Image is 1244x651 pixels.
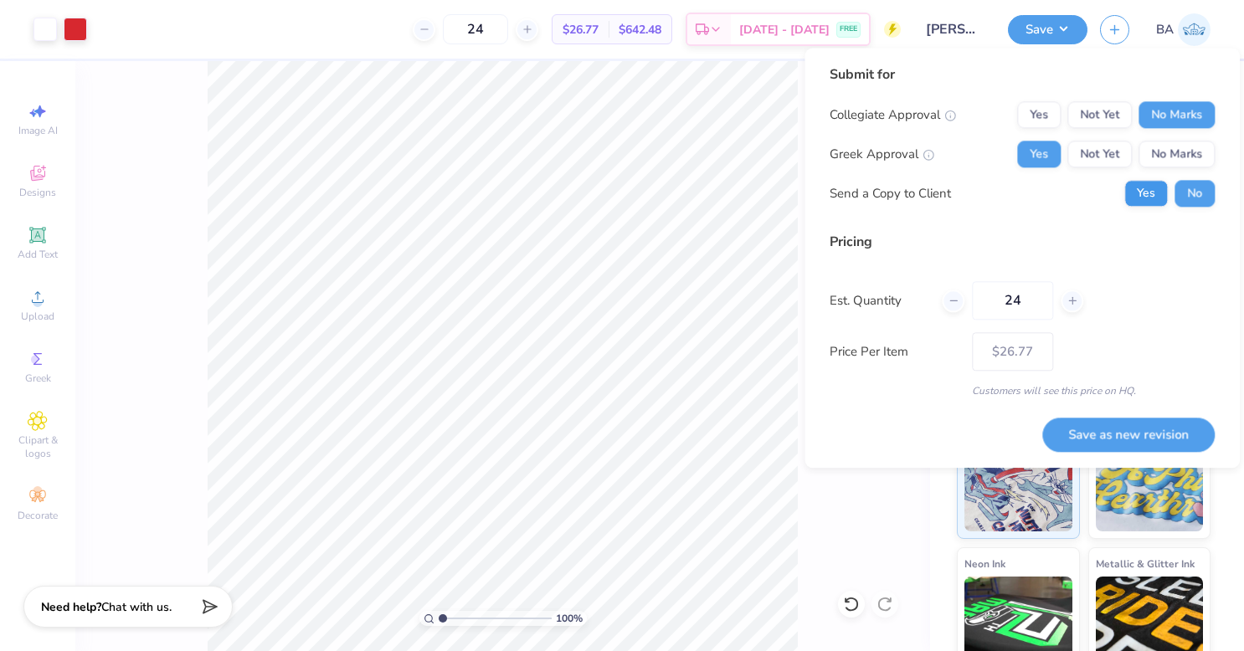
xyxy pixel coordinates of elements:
div: Greek Approval [830,145,934,164]
img: Beth Anne Fox [1178,13,1211,46]
button: Not Yet [1067,141,1132,167]
a: BA [1156,13,1211,46]
label: Price Per Item [830,342,959,361]
span: Upload [21,310,54,323]
span: Add Text [18,248,58,261]
span: Decorate [18,509,58,522]
label: Est. Quantity [830,291,929,310]
span: Image AI [18,124,58,137]
div: Submit for [830,64,1215,85]
span: Metallic & Glitter Ink [1096,555,1195,572]
span: Chat with us. [101,599,172,615]
span: FREE [840,23,857,35]
button: No Marks [1139,141,1215,167]
span: $642.48 [619,21,661,38]
span: Neon Ink [964,555,1005,572]
span: BA [1156,20,1174,39]
span: [DATE] - [DATE] [739,21,830,38]
div: Pricing [830,232,1215,252]
strong: Need help? [41,599,101,615]
button: Yes [1017,141,1061,167]
input: Untitled Design [913,13,995,46]
span: Clipart & logos [8,433,67,460]
div: Send a Copy to Client [830,184,951,203]
span: Greek [25,372,51,385]
span: Designs [19,186,56,199]
button: Save as new revision [1042,418,1215,452]
button: Yes [1017,101,1061,128]
input: – – [443,14,508,44]
div: Customers will see this price on HQ. [830,383,1215,398]
img: Puff Ink [1096,448,1204,531]
button: No [1175,180,1215,207]
span: 100 % [556,611,583,626]
div: Collegiate Approval [830,105,956,125]
button: Yes [1124,180,1168,207]
img: Standard [964,448,1072,531]
button: Not Yet [1067,101,1132,128]
span: $26.77 [563,21,599,38]
input: – – [972,281,1053,320]
button: No Marks [1139,101,1215,128]
button: Save [1008,15,1087,44]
